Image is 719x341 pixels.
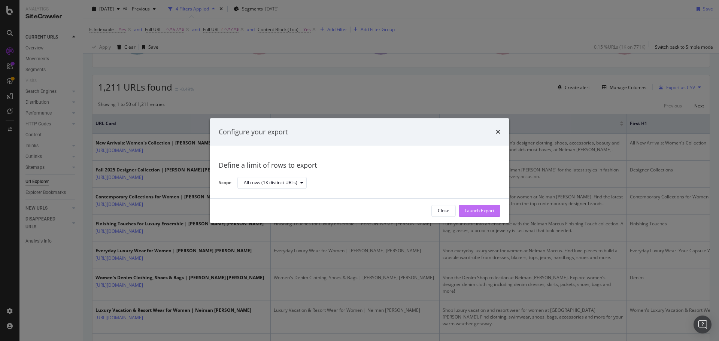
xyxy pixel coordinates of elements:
[438,208,449,214] div: Close
[496,127,500,137] div: times
[237,177,307,189] button: All rows (1K distinct URLs)
[465,208,494,214] div: Launch Export
[459,205,500,217] button: Launch Export
[244,181,297,185] div: All rows (1K distinct URLs)
[219,179,231,188] label: Scope
[694,316,712,334] div: Open Intercom Messenger
[219,161,500,171] div: Define a limit of rows to export
[219,127,288,137] div: Configure your export
[210,118,509,223] div: modal
[431,205,456,217] button: Close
